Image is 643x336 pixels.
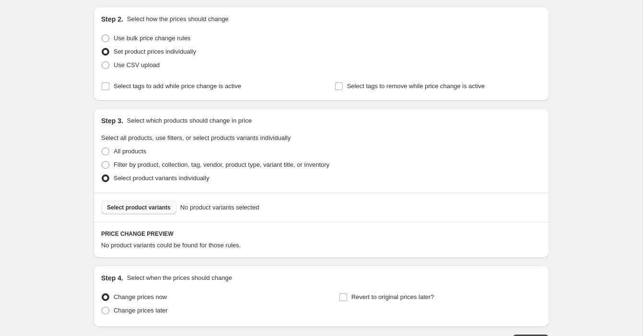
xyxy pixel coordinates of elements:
[180,203,259,212] span: No product variants selected
[114,48,196,55] span: Set product prices individually
[101,230,541,238] h6: PRICE CHANGE PREVIEW
[101,134,291,141] span: Select all products, use filters, or select products variants individually
[114,161,329,168] span: Filter by product, collection, tag, vendor, product type, variant title, or inventory
[101,116,123,126] h2: Step 3.
[114,82,241,90] span: Select tags to add while price change is active
[127,14,229,24] p: Select how the prices should change
[114,35,190,42] span: Use bulk price change rules
[101,273,123,283] h2: Step 4.
[114,307,168,314] span: Change prices later
[114,61,160,69] span: Use CSV upload
[107,204,171,211] span: Select product variants
[127,273,232,283] p: Select when the prices should change
[347,82,485,90] span: Select tags to remove while price change is active
[351,293,434,301] span: Revert to original prices later?
[101,201,176,214] button: Select product variants
[101,14,123,24] h2: Step 2.
[101,242,241,249] span: No product variants could be found for those rules.
[114,148,146,155] span: All products
[114,293,167,301] span: Change prices now
[114,174,209,182] span: Select product variants individually
[127,116,252,126] p: Select which products should change in price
